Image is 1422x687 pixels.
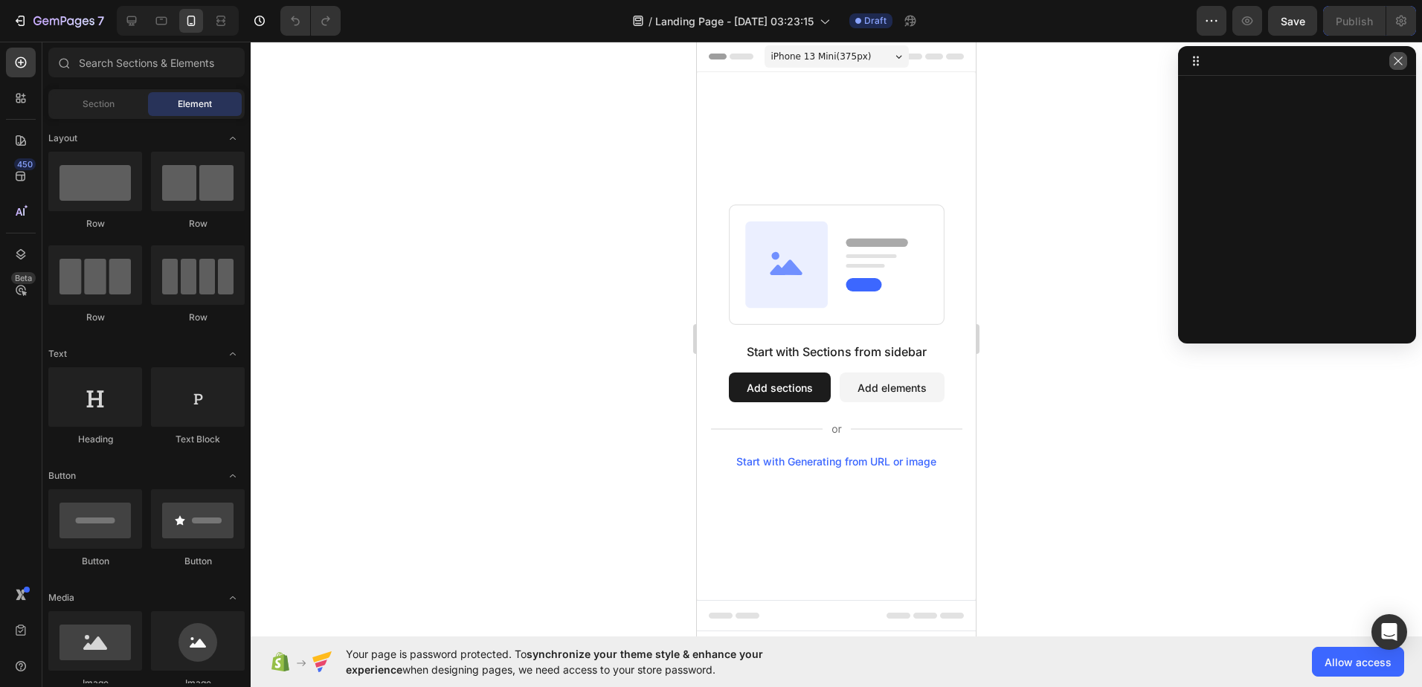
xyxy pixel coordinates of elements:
[151,217,245,230] div: Row
[1268,6,1317,36] button: Save
[97,12,104,30] p: 7
[151,433,245,446] div: Text Block
[48,347,67,361] span: Text
[221,342,245,366] span: Toggle open
[48,311,142,324] div: Row
[1323,6,1386,36] button: Publish
[1325,654,1392,670] span: Allow access
[48,433,142,446] div: Heading
[346,646,821,677] span: Your page is password protected. To when designing pages, we need access to your store password.
[48,48,245,77] input: Search Sections & Elements
[48,555,142,568] div: Button
[48,217,142,230] div: Row
[1336,13,1373,29] div: Publish
[864,14,887,28] span: Draft
[649,13,652,29] span: /
[697,42,976,636] iframe: Design area
[1371,614,1407,650] div: Open Intercom Messenger
[6,6,111,36] button: 7
[11,272,36,284] div: Beta
[221,586,245,610] span: Toggle open
[1281,15,1305,28] span: Save
[178,97,212,111] span: Element
[48,469,76,483] span: Button
[151,555,245,568] div: Button
[280,6,341,36] div: Undo/Redo
[346,648,763,676] span: synchronize your theme style & enhance your experience
[48,132,77,145] span: Layout
[48,591,74,604] span: Media
[14,158,36,170] div: 450
[655,13,814,29] span: Landing Page - [DATE] 03:23:15
[83,97,115,111] span: Section
[1312,647,1404,677] button: Allow access
[221,126,245,150] span: Toggle open
[151,311,245,324] div: Row
[221,464,245,488] span: Toggle open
